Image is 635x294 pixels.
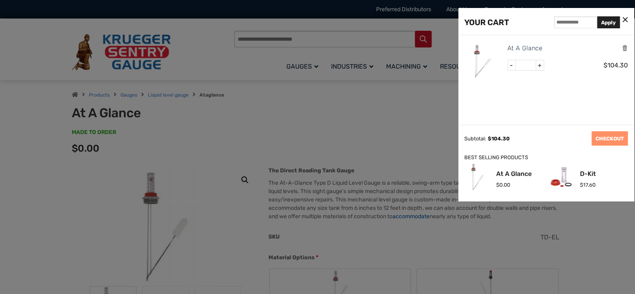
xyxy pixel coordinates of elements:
[622,44,628,52] a: Remove this item
[507,43,542,53] a: At A Glance
[603,61,607,69] span: $
[496,182,499,188] span: $
[597,16,620,28] button: Apply
[548,164,574,190] img: D-Kit
[496,182,510,188] span: 0.00
[508,60,516,71] span: -
[536,60,544,71] span: +
[464,164,490,190] img: At A Glance
[464,136,486,142] div: Subtotal:
[488,136,510,142] span: 104.30
[603,61,628,69] span: 104.30
[464,16,509,29] div: YOUR CART
[580,171,596,177] a: D-Kit
[580,182,596,188] span: 17.60
[464,43,500,79] img: At A Glance
[580,182,583,188] span: $
[496,171,532,177] a: At A Glance
[592,131,628,146] a: CHECKOUT
[464,154,628,162] div: BEST SELLING PRODUCTS
[488,136,491,142] span: $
